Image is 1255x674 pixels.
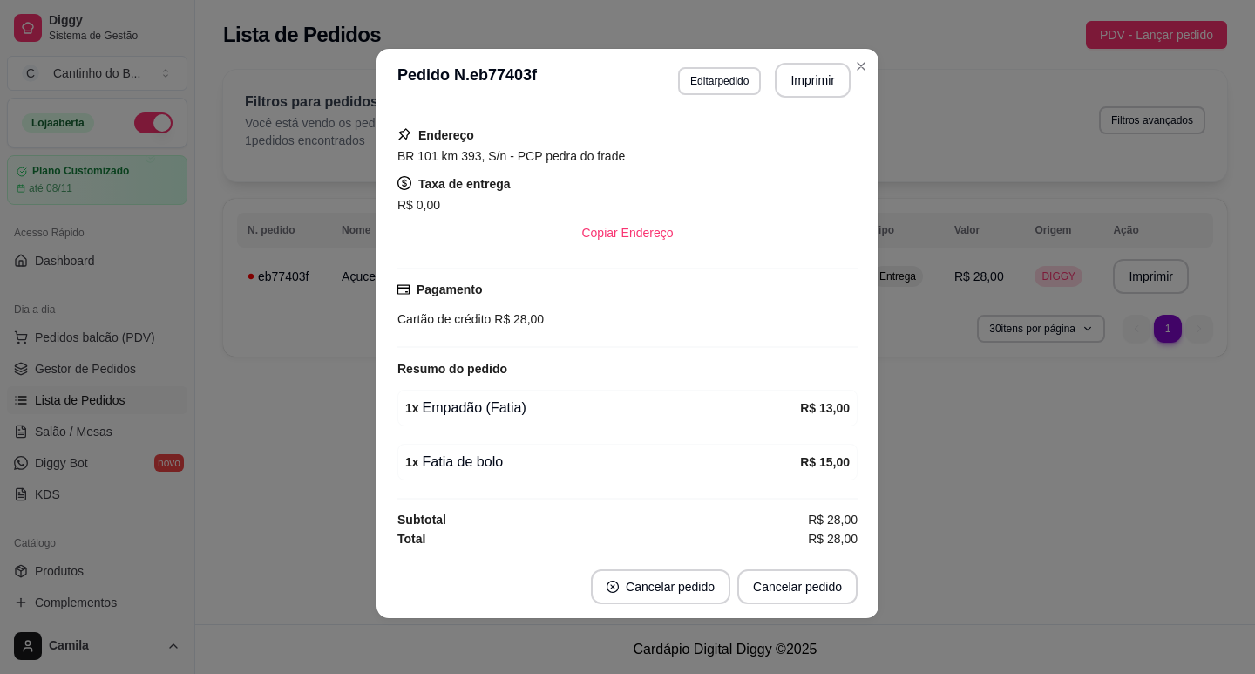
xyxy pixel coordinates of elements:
[397,312,491,326] span: Cartão de crédito
[775,63,851,98] button: Imprimir
[397,198,440,212] span: R$ 0,00
[397,362,507,376] strong: Resumo do pedido
[397,63,537,98] h3: Pedido N. eb77403f
[800,401,850,415] strong: R$ 13,00
[397,532,425,546] strong: Total
[808,529,858,548] span: R$ 28,00
[405,401,419,415] strong: 1 x
[397,283,410,296] span: credit-card
[405,452,800,473] div: Fatia de bolo
[397,127,411,141] span: pushpin
[808,510,858,529] span: R$ 28,00
[847,52,875,80] button: Close
[591,569,730,604] button: close-circleCancelar pedido
[418,128,474,142] strong: Endereço
[607,581,619,593] span: close-circle
[417,283,482,296] strong: Pagamento
[405,398,800,419] div: Empadão (Fatia)
[491,312,544,326] span: R$ 28,00
[567,215,687,250] button: Copiar Endereço
[397,513,446,527] strong: Subtotal
[397,149,625,163] span: BR 101 km 393, S/n - PCP pedra do frade
[737,569,858,604] button: Cancelar pedido
[418,177,511,191] strong: Taxa de entrega
[678,67,761,95] button: Editarpedido
[397,176,411,190] span: dollar
[405,455,419,469] strong: 1 x
[800,455,850,469] strong: R$ 15,00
